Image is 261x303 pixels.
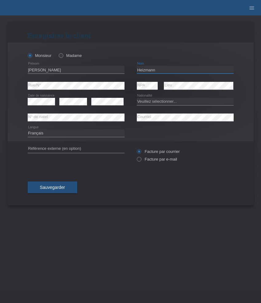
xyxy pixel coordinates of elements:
[28,53,52,58] label: Monsieur
[137,157,141,165] input: Facture par e-mail
[59,53,82,58] label: Madame
[137,157,177,161] label: Facture par e-mail
[246,6,258,10] a: menu
[28,181,77,193] button: Sauvegarder
[137,149,180,154] label: Facture par courrier
[249,5,255,11] i: menu
[137,149,141,157] input: Facture par courrier
[28,53,32,57] input: Monsieur
[59,53,63,57] input: Madame
[28,32,234,40] h1: Enregistrer le client
[40,185,65,190] span: Sauvegarder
